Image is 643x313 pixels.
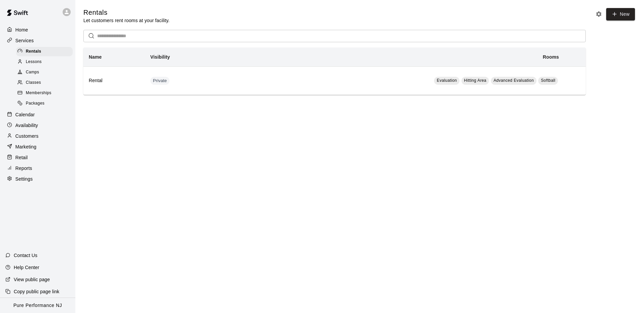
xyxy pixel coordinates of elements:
span: Advanced Evaluation [494,78,534,83]
span: Camps [26,69,39,76]
a: Settings [5,174,70,184]
p: Marketing [15,143,37,150]
a: Reports [5,163,70,173]
p: Settings [15,176,33,182]
p: Retail [15,154,28,161]
a: Camps [16,67,75,78]
span: Softball [541,78,555,83]
p: View public page [14,276,50,283]
span: Memberships [26,90,51,97]
p: Let customers rent rooms at your facility. [83,17,169,24]
div: Lessons [16,57,73,67]
div: This service is hidden, and can only be accessed via a direct link [150,77,170,85]
div: Memberships [16,88,73,98]
p: Reports [15,165,32,172]
a: Customers [5,131,70,141]
table: simple table [83,48,586,95]
a: Availability [5,120,70,130]
p: Calendar [15,111,35,118]
span: Packages [26,100,45,107]
span: Hitting Area [464,78,487,83]
a: Memberships [16,88,75,99]
span: Classes [26,79,41,86]
p: Pure Performance NJ [13,302,62,309]
p: Customers [15,133,39,139]
p: Copy public page link [14,288,59,295]
button: Rental settings [594,9,604,19]
div: Packages [16,99,73,108]
p: Home [15,26,28,33]
p: Availability [15,122,38,129]
span: Lessons [26,59,42,65]
a: Calendar [5,110,70,120]
div: Camps [16,68,73,77]
a: Home [5,25,70,35]
h6: Rental [89,77,140,84]
a: Classes [16,78,75,88]
b: Name [89,54,102,60]
span: Rentals [26,48,41,55]
div: Classes [16,78,73,87]
span: Evaluation [437,78,457,83]
p: Help Center [14,264,39,271]
a: Services [5,36,70,46]
b: Rooms [543,54,559,60]
p: Contact Us [14,252,38,259]
a: Marketing [5,142,70,152]
a: New [606,8,635,20]
b: Visibility [150,54,170,60]
a: Lessons [16,57,75,67]
p: Services [15,37,34,44]
a: Rentals [16,46,75,57]
a: Retail [5,152,70,163]
span: Private [150,78,170,84]
h5: Rentals [83,8,169,17]
div: Rentals [16,47,73,56]
a: Packages [16,99,75,109]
